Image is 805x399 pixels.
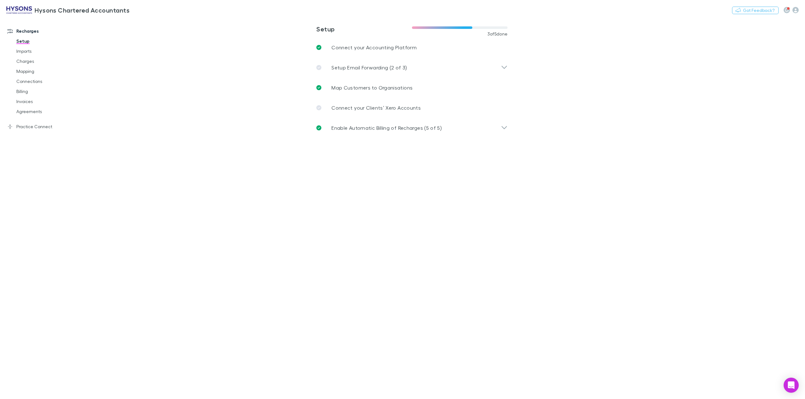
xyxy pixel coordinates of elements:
[311,37,513,57] a: Connect your Accounting Platform
[316,25,412,33] h3: Setup
[311,118,513,138] div: Enable Automatic Billing of Recharges (5 of 5)
[35,6,130,14] h3: Hysons Chartered Accountants
[311,98,513,118] a: Connect your Clients’ Xero Accounts
[311,57,513,78] div: Setup Email Forwarding (2 of 3)
[331,84,413,91] p: Map Customers to Organisations
[10,107,90,117] a: Agreements
[10,96,90,107] a: Invoices
[331,124,442,132] p: Enable Automatic Billing of Recharges (5 of 5)
[732,7,779,14] button: Got Feedback?
[487,31,508,36] span: 3 of 5 done
[10,76,90,86] a: Connections
[10,46,90,56] a: Imports
[331,64,407,71] p: Setup Email Forwarding (2 of 3)
[3,3,133,18] a: Hysons Chartered Accountants
[784,378,799,393] div: Open Intercom Messenger
[10,36,90,46] a: Setup
[6,6,32,14] img: Hysons Chartered Accountants's Logo
[1,122,90,132] a: Practice Connect
[10,66,90,76] a: Mapping
[10,86,90,96] a: Billing
[311,78,513,98] a: Map Customers to Organisations
[331,44,417,51] p: Connect your Accounting Platform
[1,26,90,36] a: Recharges
[10,56,90,66] a: Charges
[331,104,421,112] p: Connect your Clients’ Xero Accounts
